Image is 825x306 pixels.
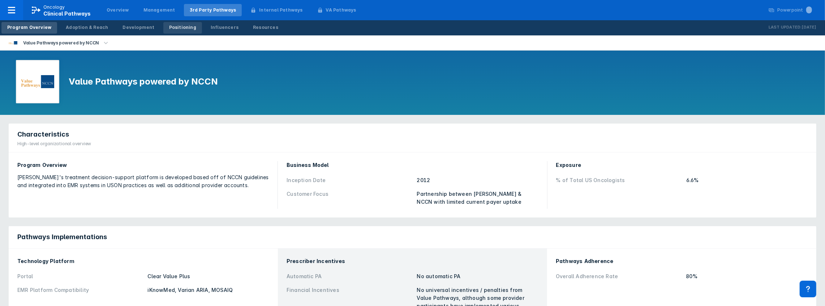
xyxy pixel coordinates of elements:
div: Influencers [211,24,239,31]
div: Program Overview [17,161,269,169]
div: [PERSON_NAME]'s treatment decision-support platform is developed based off of NCCN guidelines and... [17,173,269,189]
p: Last Updated: [769,24,802,31]
div: Contact Support [800,281,816,297]
a: Positioning [163,22,202,34]
div: Positioning [169,24,196,31]
div: 6.6% [686,176,808,184]
div: VA Pathways [326,7,356,13]
a: Management [138,4,181,16]
div: % of Total US Oncologists [556,176,682,184]
div: Pathways Adherence [556,257,808,265]
span: Pathways Implementations [17,233,107,241]
div: Clear Value Plus [148,272,270,280]
img: value-pathways-nccn [9,41,17,45]
div: Powerpoint [777,7,812,13]
div: Partnership between [PERSON_NAME] & NCCN with limited current payer uptake [417,190,538,206]
h1: Value Pathways powered by NCCN [69,76,218,87]
div: iKnowMed, Varian ARIA, MOSAIQ [148,286,270,294]
div: Development [123,24,154,31]
div: Management [143,7,175,13]
a: Adoption & Reach [60,22,114,34]
div: Customer Focus [287,190,412,206]
div: Overall Adherence Rate [556,272,682,280]
p: [DATE] [802,24,816,31]
div: Internal Pathways [259,7,302,13]
p: Oncology [43,4,65,10]
span: Characteristics [17,130,69,139]
div: Program Overview [7,24,51,31]
div: Inception Date [287,176,412,184]
a: Influencers [205,22,244,34]
a: Overview [101,4,135,16]
div: Resources [253,24,278,31]
div: Prescriber Incentives [287,257,538,265]
div: Value Pathways powered by NCCN [20,38,102,48]
div: EMR Platform Compatibility [17,286,143,294]
div: 3rd Party Pathways [190,7,236,13]
a: Resources [247,22,284,34]
span: Clinical Pathways [43,10,91,17]
div: 80% [686,272,808,280]
div: Overview [107,7,129,13]
a: Development [117,22,160,34]
div: No automatic PA [417,272,539,280]
div: Adoption & Reach [66,24,108,31]
div: Technology Platform [17,257,269,265]
a: Program Overview [1,22,57,34]
div: Portal [17,272,143,280]
div: Exposure [556,161,808,169]
div: 2012 [417,176,538,184]
img: value-pathways-nccn [21,75,54,89]
div: High-level organizational overview [17,141,91,147]
div: Business Model [287,161,538,169]
a: 3rd Party Pathways [184,4,242,16]
div: Automatic PA [287,272,413,280]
